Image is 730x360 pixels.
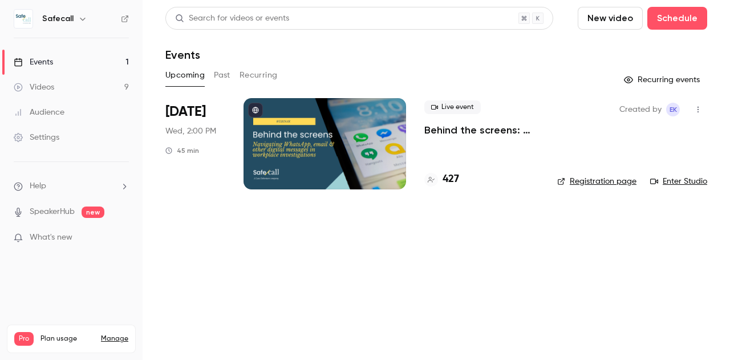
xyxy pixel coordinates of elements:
iframe: Noticeable Trigger [115,233,129,243]
a: Registration page [557,176,636,187]
div: 45 min [165,146,199,155]
button: Schedule [647,7,707,30]
li: help-dropdown-opener [14,180,129,192]
button: New video [578,7,643,30]
a: SpeakerHub [30,206,75,218]
h1: Events [165,48,200,62]
span: Emma` Koster [666,103,680,116]
a: Behind the screens: navigating WhatsApp, email & other digital messages in workplace investigations [424,123,539,137]
a: Enter Studio [650,176,707,187]
h6: Safecall [42,13,74,25]
div: Settings [14,132,59,143]
span: What's new [30,232,72,244]
button: Past [214,66,230,84]
img: Safecall [14,10,33,28]
div: Search for videos or events [175,13,289,25]
span: Created by [619,103,662,116]
h4: 427 [443,172,459,187]
span: EK [670,103,677,116]
div: Audience [14,107,64,118]
span: Help [30,180,46,192]
span: [DATE] [165,103,206,121]
button: Recurring events [619,71,707,89]
span: Live event [424,100,481,114]
span: Plan usage [40,334,94,343]
button: Upcoming [165,66,205,84]
div: Oct 8 Wed, 2:00 PM (Europe/London) [165,98,225,189]
a: Manage [101,334,128,343]
span: new [82,207,104,218]
a: 427 [424,172,459,187]
div: Videos [14,82,54,93]
button: Recurring [240,66,278,84]
span: Wed, 2:00 PM [165,126,216,137]
span: Pro [14,332,34,346]
div: Events [14,56,53,68]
